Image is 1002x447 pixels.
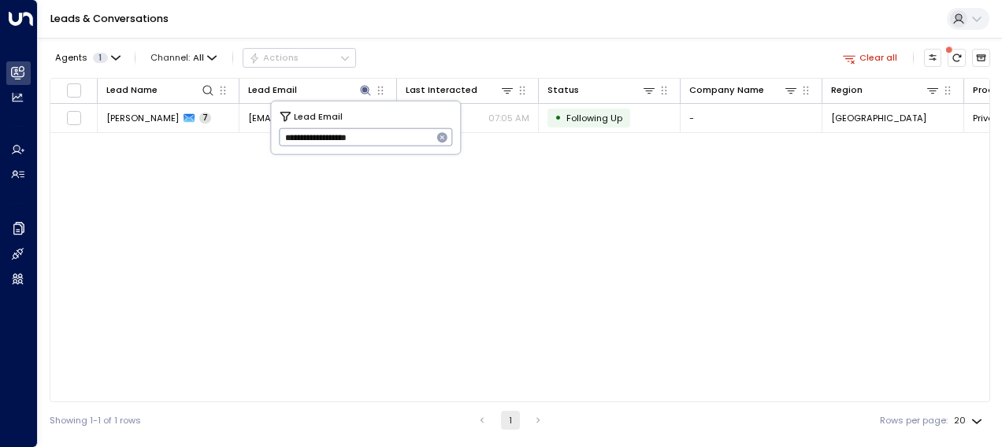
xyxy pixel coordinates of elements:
[547,83,579,98] div: Status
[406,83,514,98] div: Last Interacted
[248,83,297,98] div: Lead Email
[55,54,87,62] span: Agents
[106,83,158,98] div: Lead Name
[93,53,108,63] span: 1
[880,414,948,427] label: Rows per page:
[555,107,562,128] div: •
[689,83,764,98] div: Company Name
[837,49,903,66] button: Clear all
[199,113,211,124] span: 7
[547,83,656,98] div: Status
[501,411,520,430] button: page 1
[248,83,373,98] div: Lead Email
[294,109,343,123] span: Lead Email
[566,112,622,124] span: Following Up
[831,83,863,98] div: Region
[948,49,966,67] span: There are new threads available. Refresh the grid to view the latest updates.
[66,110,82,126] span: Toggle select row
[50,12,169,25] a: Leads & Conversations
[106,112,179,124] span: Nicholas Mercer
[50,49,124,66] button: Agents1
[472,411,548,430] nav: pagination navigation
[954,411,985,430] div: 20
[831,83,940,98] div: Region
[249,52,299,63] div: Actions
[146,49,222,66] span: Channel:
[243,48,356,67] button: Actions
[248,112,388,124] span: mercern85@gmail.com
[689,83,798,98] div: Company Name
[193,53,204,63] span: All
[488,112,529,124] p: 07:05 AM
[106,83,215,98] div: Lead Name
[243,48,356,67] div: Button group with a nested menu
[146,49,222,66] button: Channel:All
[406,83,477,98] div: Last Interacted
[831,112,926,124] span: Brighton
[66,83,82,98] span: Toggle select all
[924,49,942,67] button: Customize
[681,104,822,131] td: -
[972,49,990,67] button: Archived Leads
[50,414,141,427] div: Showing 1-1 of 1 rows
